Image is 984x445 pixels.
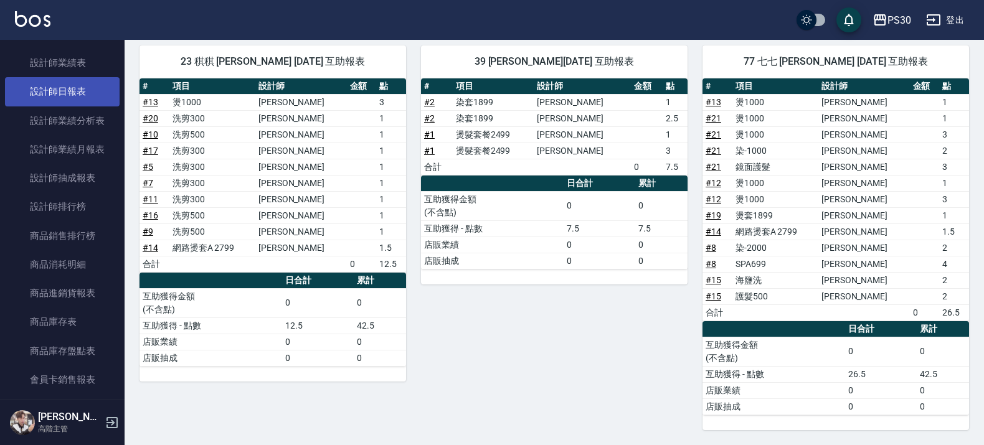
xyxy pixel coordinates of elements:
[143,146,158,156] a: #17
[421,191,564,220] td: 互助獲得金額 (不含點)
[143,162,153,172] a: #5
[140,273,406,367] table: a dense table
[732,159,818,175] td: 鏡面護髮
[818,240,910,256] td: [PERSON_NAME]
[635,220,688,237] td: 7.5
[143,194,158,204] a: #11
[376,175,406,191] td: 1
[255,191,347,207] td: [PERSON_NAME]
[939,110,969,126] td: 1
[939,240,969,256] td: 2
[706,243,716,253] a: #8
[635,176,688,192] th: 累計
[921,9,969,32] button: 登出
[169,78,255,95] th: 項目
[732,223,818,240] td: 網路燙套A 2799
[282,350,354,366] td: 0
[421,176,688,269] table: a dense table
[376,256,406,272] td: 12.5
[732,240,818,256] td: 染-2000
[421,220,564,237] td: 互助獲得 - 點數
[845,398,917,415] td: 0
[939,191,969,207] td: 3
[143,178,153,188] a: #7
[376,191,406,207] td: 1
[717,55,954,68] span: 77 七七 [PERSON_NAME] [DATE] 互助報表
[706,129,721,139] a: #21
[5,106,120,135] a: 設計師業績分析表
[169,126,255,143] td: 洗剪500
[38,423,102,434] p: 高階主管
[255,159,347,175] td: [PERSON_NAME]
[376,110,406,126] td: 1
[732,272,818,288] td: 海鹽洗
[169,223,255,240] td: 洗剪500
[818,191,910,207] td: [PERSON_NAME]
[818,159,910,175] td: [PERSON_NAME]
[706,146,721,156] a: #21
[703,321,969,415] table: a dense table
[255,207,347,223] td: [PERSON_NAME]
[143,97,158,107] a: #13
[732,288,818,304] td: 護髮500
[631,159,663,175] td: 0
[818,126,910,143] td: [PERSON_NAME]
[5,307,120,336] a: 商品庫存表
[143,113,158,123] a: #20
[732,256,818,272] td: SPA699
[255,78,347,95] th: 設計師
[917,382,969,398] td: 0
[706,227,721,237] a: #14
[703,304,732,321] td: 合計
[818,272,910,288] td: [PERSON_NAME]
[732,175,818,191] td: 燙1000
[917,366,969,382] td: 42.5
[917,337,969,366] td: 0
[534,143,631,159] td: [PERSON_NAME]
[818,223,910,240] td: [PERSON_NAME]
[140,256,169,272] td: 合計
[939,288,969,304] td: 2
[143,227,153,237] a: #9
[732,126,818,143] td: 燙1000
[706,259,716,269] a: #8
[354,317,406,334] td: 42.5
[376,207,406,223] td: 1
[818,110,910,126] td: [PERSON_NAME]
[939,78,969,95] th: 點
[910,78,940,95] th: 金額
[663,78,688,95] th: 點
[453,110,534,126] td: 染套1899
[255,175,347,191] td: [PERSON_NAME]
[354,273,406,289] th: 累計
[706,194,721,204] a: #12
[140,334,282,350] td: 店販業績
[354,288,406,317] td: 0
[282,273,354,289] th: 日合計
[255,126,347,143] td: [PERSON_NAME]
[354,334,406,350] td: 0
[939,159,969,175] td: 3
[635,237,688,253] td: 0
[421,253,564,269] td: 店販抽成
[424,129,435,139] a: #1
[376,143,406,159] td: 1
[354,350,406,366] td: 0
[818,288,910,304] td: [PERSON_NAME]
[564,253,635,269] td: 0
[939,256,969,272] td: 4
[255,240,347,256] td: [PERSON_NAME]
[453,78,534,95] th: 項目
[169,207,255,223] td: 洗剪500
[732,94,818,110] td: 燙1000
[910,304,940,321] td: 0
[818,78,910,95] th: 設計師
[534,110,631,126] td: [PERSON_NAME]
[564,237,635,253] td: 0
[868,7,916,33] button: PS30
[140,288,282,317] td: 互助獲得金額 (不含點)
[818,207,910,223] td: [PERSON_NAME]
[140,350,282,366] td: 店販抽成
[818,256,910,272] td: [PERSON_NAME]
[706,291,721,301] a: #15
